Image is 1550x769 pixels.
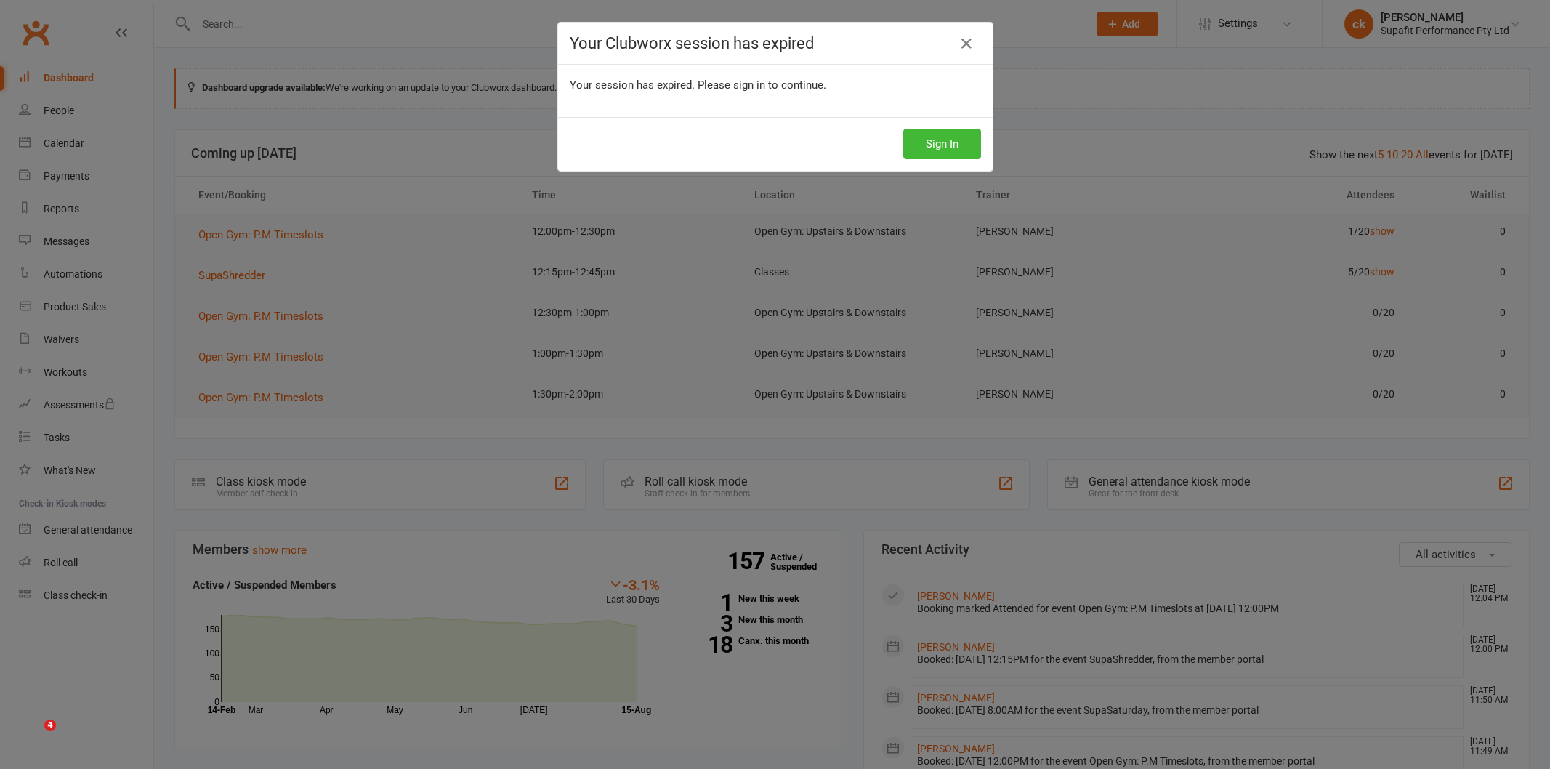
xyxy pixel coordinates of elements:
span: Your session has expired. Please sign in to continue. [570,78,826,92]
button: Sign In [903,129,981,159]
a: Close [955,32,978,55]
iframe: Intercom live chat [15,720,49,754]
h4: Your Clubworx session has expired [570,34,981,52]
span: 4 [44,720,56,731]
